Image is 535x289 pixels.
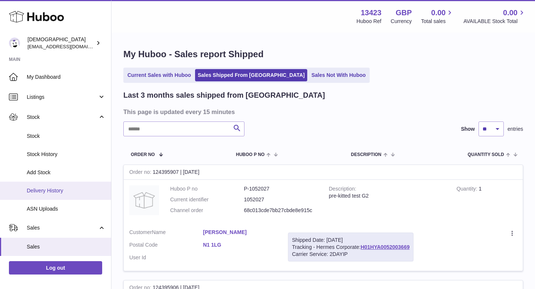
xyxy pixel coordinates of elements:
[123,108,521,116] h3: This page is updated every 15 minutes
[129,241,203,250] dt: Postal Code
[27,114,98,121] span: Stock
[508,126,523,133] span: entries
[329,186,356,194] strong: Description
[203,229,277,236] a: [PERSON_NAME]
[27,205,106,212] span: ASN Uploads
[357,18,382,25] div: Huboo Ref
[9,38,20,49] img: olgazyuz@outlook.com
[195,69,307,81] a: Sales Shipped From [GEOGRAPHIC_DATA]
[421,8,454,25] a: 0.00 Total sales
[170,196,244,203] dt: Current identifier
[463,8,526,25] a: 0.00 AVAILABLE Stock Total
[129,169,153,177] strong: Order no
[288,233,414,262] div: Tracking - Hermes Corporate:
[27,169,106,176] span: Add Stock
[451,180,523,223] td: 1
[361,8,382,18] strong: 13423
[391,18,412,25] div: Currency
[27,94,98,101] span: Listings
[396,8,412,18] strong: GBP
[236,152,265,157] span: Huboo P no
[27,243,106,250] span: Sales
[129,185,159,215] img: no-photo.jpg
[27,151,106,158] span: Stock History
[27,74,106,81] span: My Dashboard
[292,251,409,258] div: Carrier Service: 2DAYIP
[123,48,523,60] h1: My Huboo - Sales report Shipped
[468,152,504,157] span: Quantity Sold
[431,8,446,18] span: 0.00
[124,165,523,180] div: 124395907 | [DATE]
[309,69,368,81] a: Sales Not With Huboo
[9,261,102,275] a: Log out
[244,185,318,192] dd: P-1052027
[27,36,94,50] div: [DEMOGRAPHIC_DATA]
[131,152,155,157] span: Order No
[129,254,203,261] dt: User Id
[27,133,106,140] span: Stock
[244,207,318,214] dd: 68c013cde7bb27cbde8e915c
[329,192,445,199] div: pre-kitted test G2
[361,244,410,250] a: H01HYA0052003669
[123,90,325,100] h2: Last 3 months sales shipped from [GEOGRAPHIC_DATA]
[27,187,106,194] span: Delivery History
[244,196,318,203] dd: 1052027
[457,186,479,194] strong: Quantity
[125,69,194,81] a: Current Sales with Huboo
[170,185,244,192] dt: Huboo P no
[461,126,475,133] label: Show
[463,18,526,25] span: AVAILABLE Stock Total
[170,207,244,214] dt: Channel order
[129,229,152,235] span: Customer
[421,18,454,25] span: Total sales
[27,224,98,231] span: Sales
[503,8,518,18] span: 0.00
[129,229,203,238] dt: Name
[351,152,381,157] span: Description
[292,237,409,244] div: Shipped Date: [DATE]
[27,43,109,49] span: [EMAIL_ADDRESS][DOMAIN_NAME]
[203,241,277,249] a: N1 1LG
